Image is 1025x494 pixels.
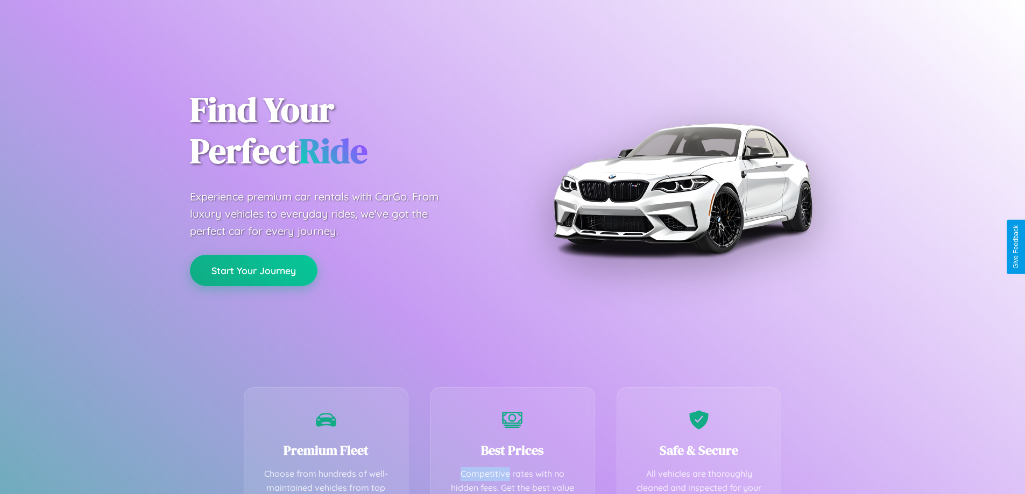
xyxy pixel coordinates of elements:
div: Give Feedback [1012,225,1020,269]
p: Experience premium car rentals with CarGo. From luxury vehicles to everyday rides, we've got the ... [190,188,459,240]
h3: Premium Fleet [260,441,392,459]
button: Start Your Journey [190,255,317,286]
h3: Safe & Secure [633,441,765,459]
span: Ride [299,127,367,174]
h3: Best Prices [447,441,578,459]
h1: Find Your Perfect [190,89,497,172]
img: Premium BMW car rental vehicle [548,54,817,323]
